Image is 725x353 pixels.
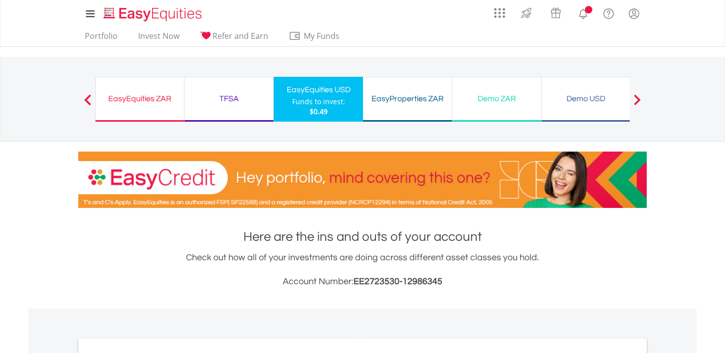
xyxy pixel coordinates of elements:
[310,107,328,116] span: $0.49
[494,7,505,18] img: grid-menu-icon.svg
[518,5,535,21] img: thrive-v2.svg
[541,2,570,21] a: Vouchers
[102,6,206,22] img: EasyEquities_Logo.png
[547,92,624,106] div: Demo USD
[102,92,178,106] div: EasyEquities ZAR
[280,83,357,97] div: EasyEquities USD
[78,228,647,246] h1: Here are the ins and outs of your account
[78,251,647,289] div: Check out how all of your investments are doing across different asset classes you hold.
[78,152,647,208] img: EasyCredit Promotion Banner
[100,2,206,22] a: Home page
[78,275,647,289] h3: Account Number:
[292,97,345,107] div: Funds to invest:
[78,99,98,109] button: Previous
[621,2,647,24] a: My Profile
[354,277,442,286] span: EE2723530-12986345
[570,2,596,22] a: Notifications
[627,99,647,109] button: Next
[488,2,512,18] a: AppsGrid
[134,31,183,46] a: Invest Now
[289,29,354,42] span: My Funds
[547,5,564,21] img: vouchers-v2.svg
[190,92,267,106] div: TFSA
[596,2,621,22] a: FAQ's and Support
[369,92,446,106] div: EasyProperties ZAR
[458,92,535,106] div: Demo ZAR
[212,30,268,41] span: Refer and Earn
[196,31,272,46] a: Refer and Earn
[81,31,122,46] a: Portfolio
